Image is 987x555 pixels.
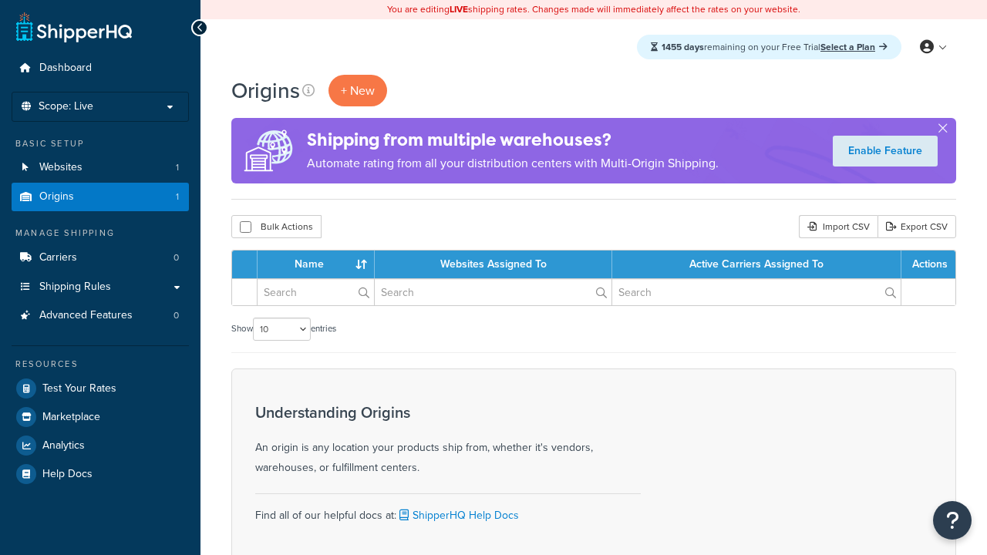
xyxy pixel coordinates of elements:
a: Test Your Rates [12,375,189,402]
th: Name [258,251,375,278]
span: Scope: Live [39,100,93,113]
select: Showentries [253,318,311,341]
img: ad-origins-multi-dfa493678c5a35abed25fd24b4b8a3fa3505936ce257c16c00bdefe2f3200be3.png [231,118,307,183]
span: Carriers [39,251,77,264]
li: Origins [12,183,189,211]
span: Websites [39,161,83,174]
a: Marketplace [12,403,189,431]
a: Carriers 0 [12,244,189,272]
button: Open Resource Center [933,501,972,540]
a: Advanced Features 0 [12,301,189,330]
th: Websites Assigned To [375,251,612,278]
span: Shipping Rules [39,281,111,294]
span: 0 [173,309,179,322]
div: Find all of our helpful docs at: [255,493,641,526]
a: Export CSV [878,215,956,238]
a: Analytics [12,432,189,459]
div: Import CSV [799,215,878,238]
input: Search [612,279,901,305]
li: Carriers [12,244,189,272]
strong: 1455 days [662,40,704,54]
span: + New [341,82,375,99]
div: An origin is any location your products ship from, whether it's vendors, warehouses, or fulfillme... [255,404,641,478]
input: Search [375,279,611,305]
li: Advanced Features [12,301,189,330]
span: Test Your Rates [42,382,116,395]
th: Active Carriers Assigned To [612,251,901,278]
li: Websites [12,153,189,182]
b: LIVE [450,2,468,16]
a: Help Docs [12,460,189,488]
span: Analytics [42,439,85,452]
a: Select a Plan [820,40,888,54]
a: Enable Feature [833,136,938,166]
a: ShipperHQ Home [16,12,132,42]
a: Websites 1 [12,153,189,182]
input: Search [258,279,374,305]
label: Show entries [231,318,336,341]
span: Origins [39,190,74,203]
h3: Understanding Origins [255,404,641,421]
div: Manage Shipping [12,227,189,240]
span: Advanced Features [39,309,133,322]
a: Dashboard [12,54,189,82]
div: Resources [12,358,189,371]
span: 1 [176,161,179,174]
a: Shipping Rules [12,273,189,301]
a: + New [328,75,387,106]
p: Automate rating from all your distribution centers with Multi-Origin Shipping. [307,153,719,174]
a: ShipperHQ Help Docs [396,507,519,523]
span: Help Docs [42,468,93,481]
h1: Origins [231,76,300,106]
th: Actions [901,251,955,278]
span: Marketplace [42,411,100,424]
span: 1 [176,190,179,203]
div: Basic Setup [12,137,189,150]
span: 0 [173,251,179,264]
h4: Shipping from multiple warehouses? [307,127,719,153]
button: Bulk Actions [231,215,322,238]
a: Origins 1 [12,183,189,211]
div: remaining on your Free Trial [637,35,901,59]
span: Dashboard [39,62,92,75]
